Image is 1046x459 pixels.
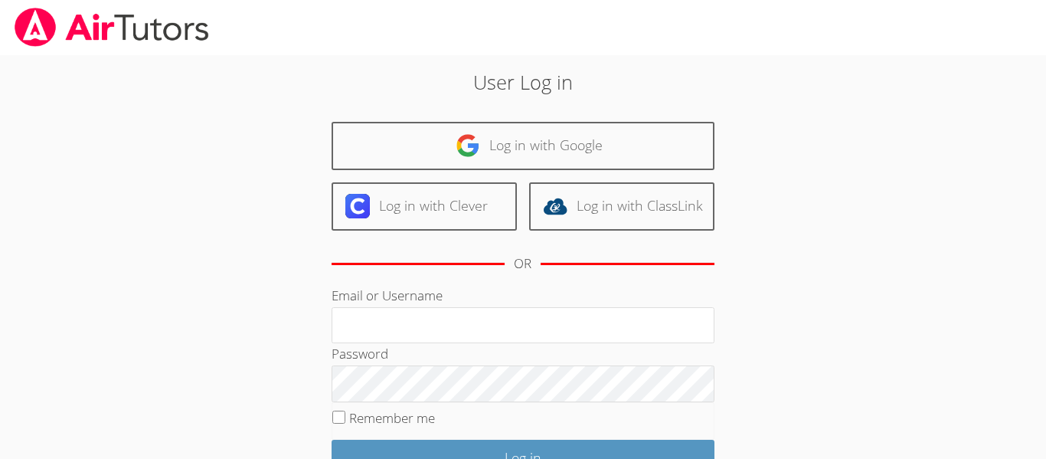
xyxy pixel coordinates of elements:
img: airtutors_banner-c4298cdbf04f3fff15de1276eac7730deb9818008684d7c2e4769d2f7ddbe033.png [13,8,211,47]
img: google-logo-50288ca7cdecda66e5e0955fdab243c47b7ad437acaf1139b6f446037453330a.svg [456,133,480,158]
div: OR [514,253,531,275]
a: Log in with Google [332,122,714,170]
label: Email or Username [332,287,443,304]
a: Log in with ClassLink [529,182,714,231]
label: Remember me [349,409,435,427]
img: clever-logo-6eab21bc6e7a338710f1a6ff85c0baf02591cd810cc4098c63d3a4b26e2feb20.svg [345,194,370,218]
label: Password [332,345,388,362]
h2: User Log in [240,67,806,97]
a: Log in with Clever [332,182,517,231]
img: classlink-logo-d6bb404cc1216ec64c9a2012d9dc4662098be43eaf13dc465df04b49fa7ab582.svg [543,194,567,218]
